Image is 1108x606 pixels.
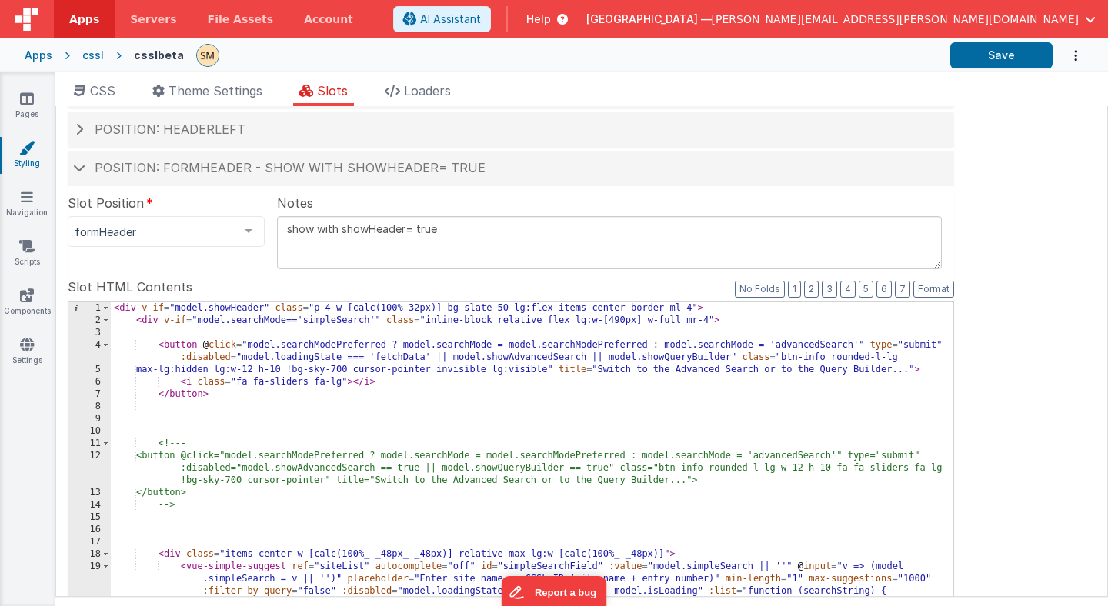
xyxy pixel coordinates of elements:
[95,122,245,137] span: Position: headerLeft
[586,12,712,27] span: [GEOGRAPHIC_DATA] —
[68,339,111,364] div: 4
[895,281,910,298] button: 7
[712,12,1079,27] span: [PERSON_NAME][EMAIL_ADDRESS][PERSON_NAME][DOMAIN_NAME]
[68,524,111,536] div: 16
[393,6,491,32] button: AI Assistant
[68,315,111,327] div: 2
[68,327,111,339] div: 3
[420,12,481,27] span: AI Assistant
[82,48,104,63] div: cssl
[913,281,954,298] button: Format
[130,12,176,27] span: Servers
[68,388,111,401] div: 7
[25,48,52,63] div: Apps
[586,12,1096,27] button: [GEOGRAPHIC_DATA] — [PERSON_NAME][EMAIL_ADDRESS][PERSON_NAME][DOMAIN_NAME]
[840,281,856,298] button: 4
[208,12,274,27] span: File Assets
[68,194,144,212] span: Slot Position
[197,45,219,66] img: e9616e60dfe10b317d64a5e98ec8e357
[68,548,111,561] div: 18
[68,561,111,598] div: 19
[68,364,111,376] div: 5
[134,48,184,63] div: csslbeta
[876,281,892,298] button: 6
[68,413,111,425] div: 9
[1053,40,1083,72] button: Options
[68,425,111,438] div: 10
[68,438,111,450] div: 11
[950,42,1053,68] button: Save
[804,281,819,298] button: 2
[95,160,486,175] span: Position: formHeader - show with showHeader= true
[68,450,111,487] div: 12
[277,194,313,212] span: Notes
[788,281,801,298] button: 1
[404,83,451,98] span: Loaders
[68,302,111,315] div: 1
[317,83,348,98] span: Slots
[822,281,837,298] button: 3
[90,83,115,98] span: CSS
[68,376,111,388] div: 6
[526,12,551,27] span: Help
[68,278,192,296] span: Slot HTML Contents
[735,281,785,298] button: No Folds
[68,499,111,511] div: 14
[68,401,111,413] div: 8
[169,83,262,98] span: Theme Settings
[859,281,873,298] button: 5
[69,12,99,27] span: Apps
[75,225,233,240] span: formHeader
[68,511,111,524] div: 15
[68,487,111,499] div: 13
[68,536,111,548] div: 17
